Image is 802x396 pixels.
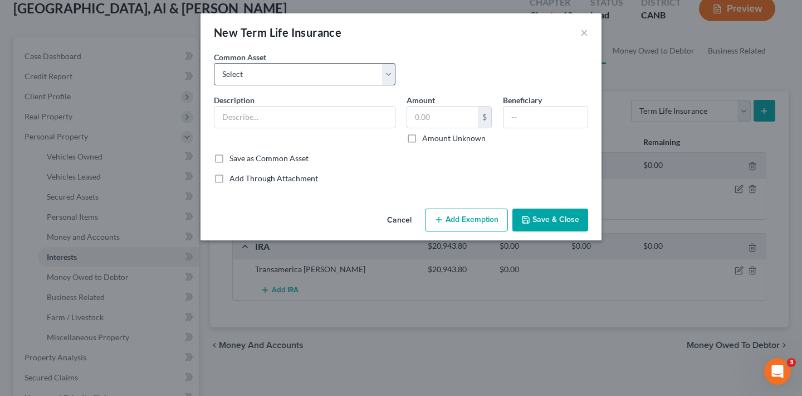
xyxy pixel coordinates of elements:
button: Add Exemption [425,209,508,232]
iframe: Intercom live chat [764,358,791,385]
button: × [580,26,588,39]
span: Description [214,95,255,105]
button: Cancel [378,210,420,232]
label: Amount Unknown [422,133,486,144]
div: New Term Life Insurance [214,25,341,40]
label: Amount [407,94,435,106]
div: $ [478,107,491,128]
input: Describe... [214,107,395,128]
label: Beneficiary [503,94,542,106]
button: Save & Close [512,209,588,232]
span: 3 [787,358,796,367]
input: -- [503,107,588,128]
label: Add Through Attachment [229,173,318,184]
label: Save as Common Asset [229,153,309,164]
input: 0.00 [407,107,478,128]
label: Common Asset [214,51,266,63]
